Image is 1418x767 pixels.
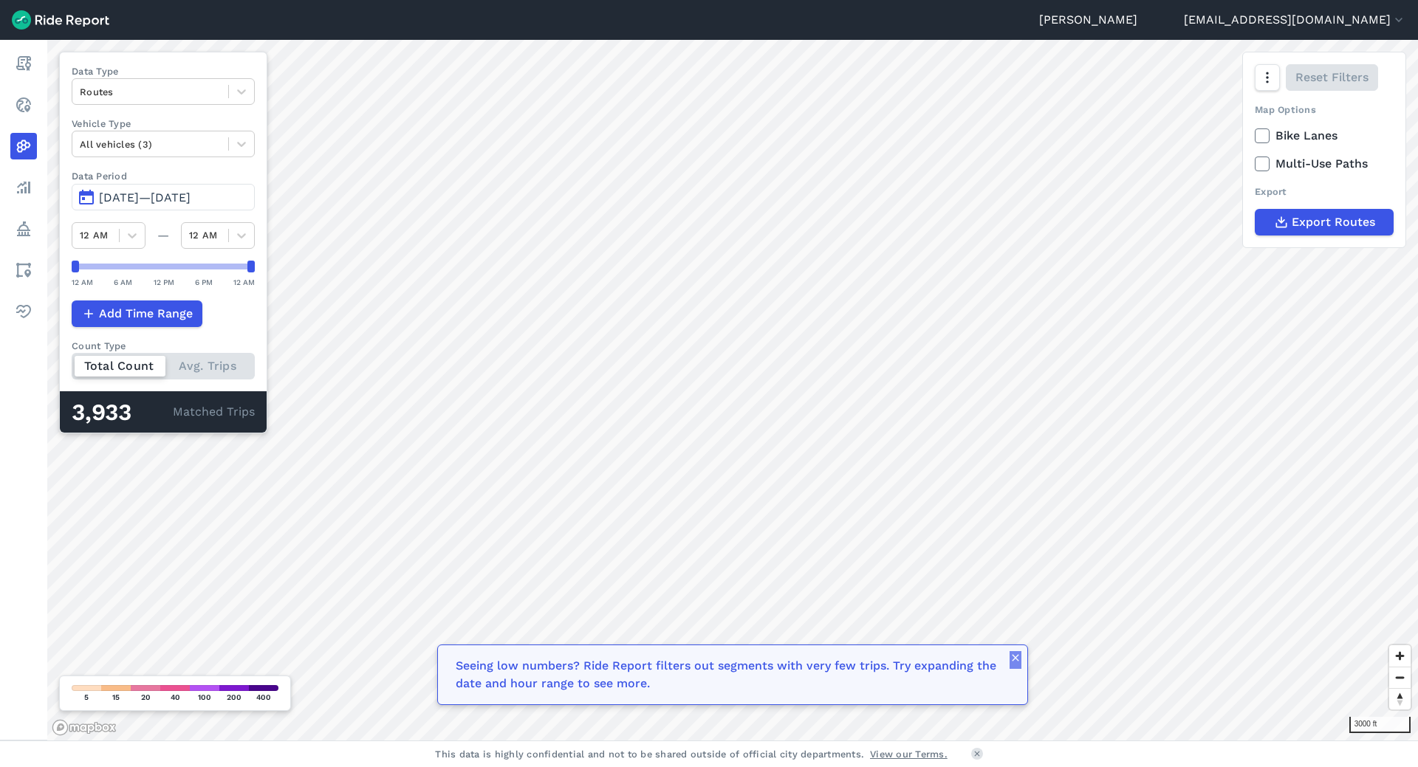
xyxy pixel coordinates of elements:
[99,305,193,323] span: Add Time Range
[10,133,37,159] a: Heatmaps
[1039,11,1137,29] a: [PERSON_NAME]
[1349,717,1411,733] div: 3000 ft
[10,216,37,242] a: Policy
[1389,667,1411,688] button: Zoom out
[72,339,255,353] div: Count Type
[72,117,255,131] label: Vehicle Type
[1255,185,1394,199] div: Export
[1295,69,1369,86] span: Reset Filters
[72,300,202,327] button: Add Time Range
[10,174,37,201] a: Analyze
[12,10,109,30] img: Ride Report
[72,184,255,210] button: [DATE]—[DATE]
[47,40,1418,740] canvas: Map
[233,275,255,289] div: 12 AM
[154,275,174,289] div: 12 PM
[1255,103,1394,117] div: Map Options
[1389,645,1411,667] button: Zoom in
[1389,688,1411,709] button: Reset bearing to north
[72,403,173,422] div: 3,933
[1255,209,1394,235] button: Export Routes
[10,92,37,118] a: Realtime
[1286,64,1378,91] button: Reset Filters
[195,275,213,289] div: 6 PM
[72,169,255,183] label: Data Period
[10,50,37,77] a: Report
[10,257,37,283] a: Areas
[1292,213,1375,231] span: Export Routes
[1255,127,1394,145] label: Bike Lanes
[72,64,255,78] label: Data Type
[114,275,132,289] div: 6 AM
[52,719,117,736] a: Mapbox logo
[1184,11,1406,29] button: [EMAIL_ADDRESS][DOMAIN_NAME]
[1255,155,1394,173] label: Multi-Use Paths
[145,227,181,244] div: —
[10,298,37,325] a: Health
[72,275,93,289] div: 12 AM
[60,391,267,433] div: Matched Trips
[99,190,191,204] span: [DATE]—[DATE]
[870,747,948,761] a: View our Terms.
